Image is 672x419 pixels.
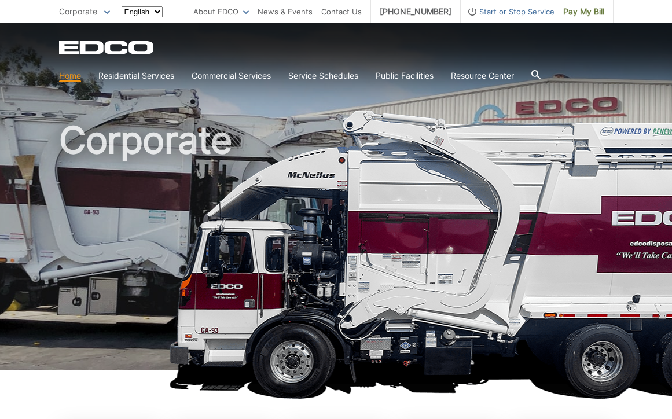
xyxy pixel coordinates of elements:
a: Service Schedules [288,69,358,82]
span: Pay My Bill [563,5,604,18]
a: Resource Center [451,69,514,82]
h1: Corporate [59,122,614,376]
select: Select a language [122,6,163,17]
a: Residential Services [98,69,174,82]
a: News & Events [258,5,313,18]
a: Home [59,69,81,82]
a: Commercial Services [192,69,271,82]
a: EDCD logo. Return to the homepage. [59,41,155,54]
span: Corporate [59,6,97,16]
a: Public Facilities [376,69,434,82]
a: Contact Us [321,5,362,18]
a: About EDCO [193,5,249,18]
